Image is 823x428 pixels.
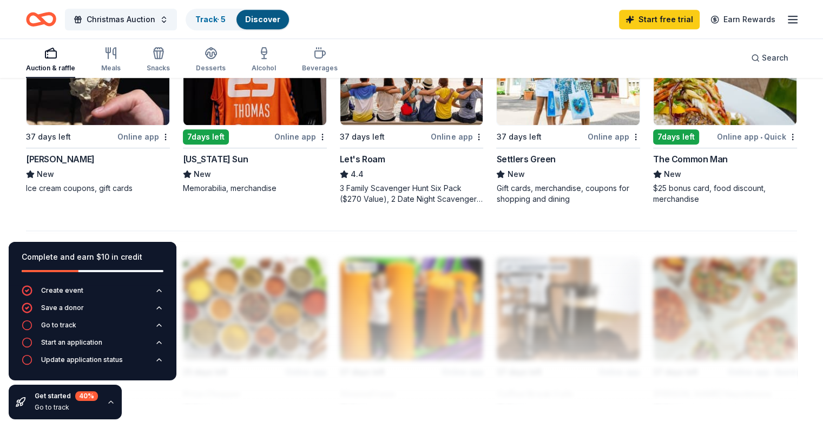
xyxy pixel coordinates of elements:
div: The Common Man [653,153,727,166]
div: Update application status [41,355,123,364]
div: 3 Family Scavenger Hunt Six Pack ($270 Value), 2 Date Night Scavenger Hunt Two Pack ($130 Value) [340,183,484,205]
button: Alcohol [252,42,276,78]
a: Image for J.P. Licks1 applylast weekLocal37 days leftOnline app[PERSON_NAME]NewIce cream coupons,... [26,22,170,194]
div: 7 days left [183,129,229,144]
button: Go to track [22,320,163,337]
a: Earn Rewards [704,10,782,29]
button: Snacks [147,42,170,78]
div: Online app [117,130,170,143]
div: Create event [41,286,83,295]
span: New [194,168,211,181]
a: Start free trial [619,10,700,29]
div: 7 days left [653,129,699,144]
div: Online app [588,130,640,143]
button: Beverages [302,42,338,78]
span: 4.4 [351,168,364,181]
div: Save a donor [41,304,84,312]
span: Christmas Auction [87,13,155,26]
span: • [760,133,762,141]
div: Memorabilia, merchandise [183,183,327,194]
span: New [37,168,54,181]
div: 40 % [75,391,98,401]
div: Desserts [196,64,226,73]
div: Alcohol [252,64,276,73]
div: Snacks [147,64,170,73]
div: Get started [35,391,98,401]
div: Go to track [41,321,76,330]
div: [PERSON_NAME] [26,153,95,166]
button: Meals [101,42,121,78]
div: Let's Roam [340,153,385,166]
div: Settlers Green [496,153,555,166]
div: Auction & raffle [26,64,75,73]
a: Track· 5 [195,15,226,24]
a: Image for Let's Roam1 applylast week37 days leftOnline appLet's Roam4.43 Family Scavenger Hunt Si... [340,22,484,205]
a: Image for The Common Man7days leftOnline app•QuickThe Common ManNew$25 bonus card, food discount,... [653,22,797,205]
button: Search [742,47,797,69]
a: Image for Settlers GreenLocal37 days leftOnline appSettlers GreenNewGift cards, merchandise, coup... [496,22,640,205]
button: Save a donor [22,302,163,320]
div: Online app Quick [717,130,797,143]
a: Discover [245,15,280,24]
div: 37 days left [26,130,71,143]
button: Auction & raffle [26,42,75,78]
div: Online app [431,130,483,143]
button: Start an application [22,337,163,354]
span: New [507,168,524,181]
div: 37 days left [496,130,541,143]
button: Update application status [22,354,163,372]
a: Image for Connecticut Sun1 applylast week7days leftOnline app[US_STATE] SunNewMemorabilia, mercha... [183,22,327,194]
div: Meals [101,64,121,73]
button: Create event [22,285,163,302]
button: Christmas Auction [65,9,177,30]
div: 37 days left [340,130,385,143]
a: Home [26,6,56,32]
div: Complete and earn $10 in credit [22,251,163,264]
div: Ice cream coupons, gift cards [26,183,170,194]
div: Beverages [302,64,338,73]
span: New [664,168,681,181]
div: Start an application [41,338,102,347]
div: $25 bonus card, food discount, merchandise [653,183,797,205]
div: Gift cards, merchandise, coupons for shopping and dining [496,183,640,205]
button: Track· 5Discover [186,9,290,30]
div: Go to track [35,403,98,412]
button: Desserts [196,42,226,78]
span: Search [762,51,788,64]
div: [US_STATE] Sun [183,153,248,166]
div: Online app [274,130,327,143]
